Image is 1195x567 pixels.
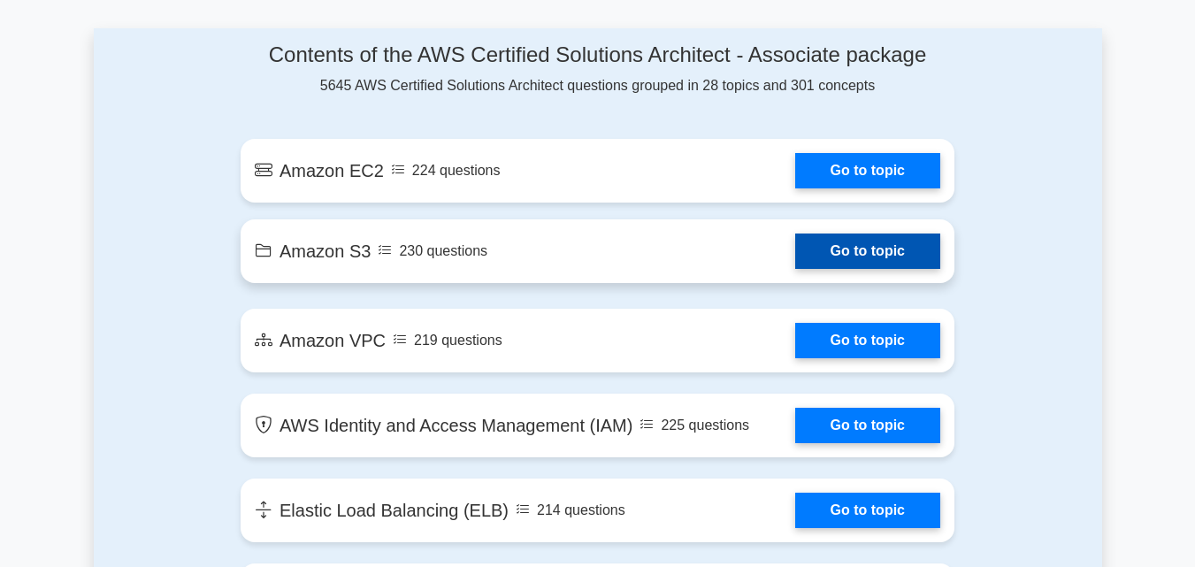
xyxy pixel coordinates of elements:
a: Go to topic [795,323,940,358]
h4: Contents of the AWS Certified Solutions Architect - Associate package [241,42,954,68]
a: Go to topic [795,493,940,528]
a: Go to topic [795,234,940,269]
div: 5645 AWS Certified Solutions Architect questions grouped in 28 topics and 301 concepts [241,42,954,96]
a: Go to topic [795,153,940,188]
a: Go to topic [795,408,940,443]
